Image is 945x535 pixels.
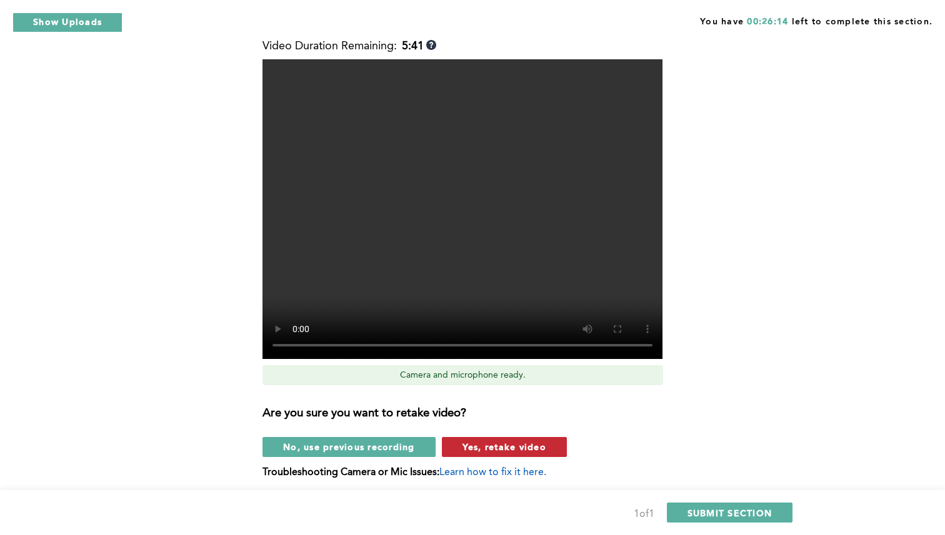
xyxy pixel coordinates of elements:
button: SUBMIT SECTION [667,503,793,523]
b: Troubleshooting Camera or Mic Issues: [262,468,439,478]
button: Yes, retake video [442,437,567,457]
button: No, use previous recording [262,437,436,457]
div: Video Duration Remaining: [262,40,436,53]
button: Show Uploads [12,12,122,32]
span: SUBMIT SECTION [687,507,772,519]
div: 1 of 1 [634,506,654,523]
div: Camera and microphone ready. [262,365,663,385]
b: 5:41 [402,40,424,53]
span: Learn how to fix it here. [439,468,546,478]
span: Yes, retake video [462,441,546,453]
span: You have left to complete this section. [700,12,932,28]
span: 00:26:14 [747,17,788,26]
h3: Are you sure you want to retake video? [262,407,677,421]
span: No, use previous recording [283,441,415,453]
